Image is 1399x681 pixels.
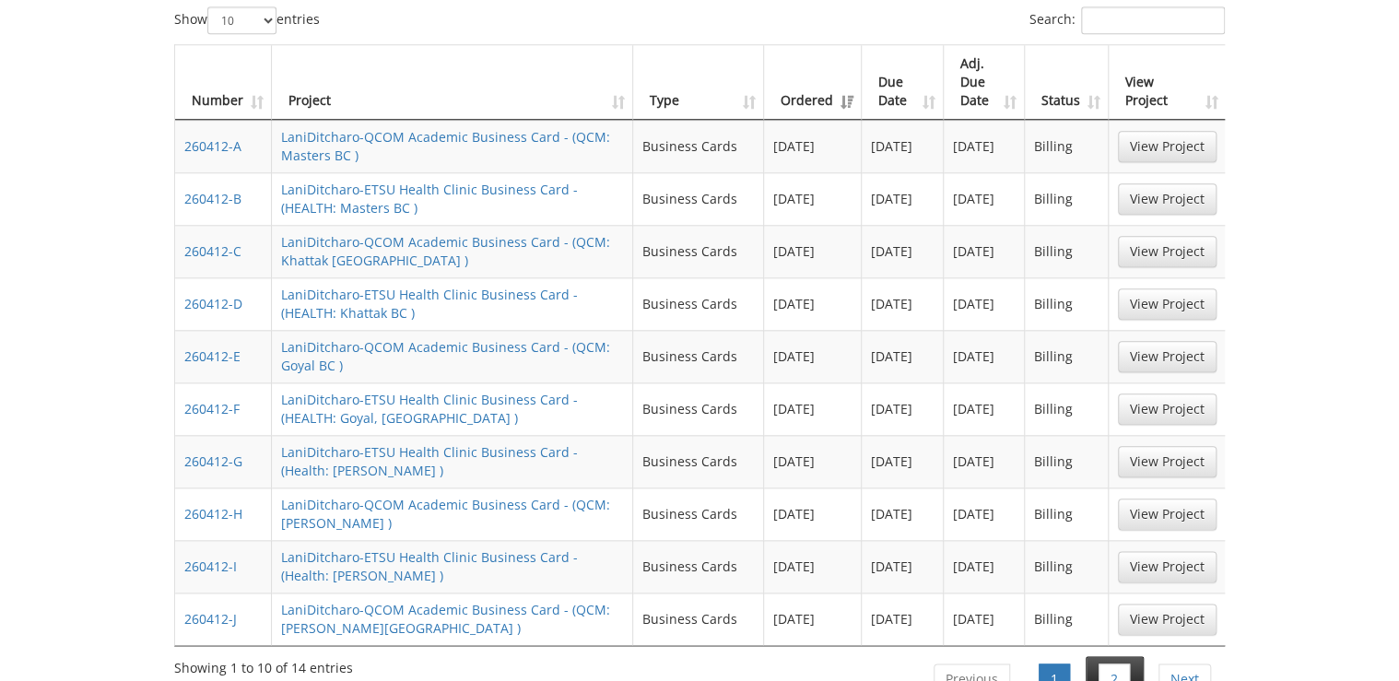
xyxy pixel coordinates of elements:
[1118,446,1217,477] a: View Project
[764,172,862,225] td: [DATE]
[633,540,764,593] td: Business Cards
[862,540,943,593] td: [DATE]
[1118,499,1217,530] a: View Project
[764,593,862,645] td: [DATE]
[764,277,862,330] td: [DATE]
[633,435,764,487] td: Business Cards
[764,225,862,277] td: [DATE]
[1025,45,1109,120] th: Status: activate to sort column ascending
[764,540,862,593] td: [DATE]
[1025,277,1109,330] td: Billing
[184,558,237,575] a: 260412-I
[633,277,764,330] td: Business Cards
[862,382,943,435] td: [DATE]
[1118,288,1217,320] a: View Project
[1118,551,1217,582] a: View Project
[1029,6,1225,34] label: Search:
[1118,131,1217,162] a: View Project
[184,295,242,312] a: 260412-D
[862,225,943,277] td: [DATE]
[862,487,943,540] td: [DATE]
[862,120,943,172] td: [DATE]
[1025,225,1109,277] td: Billing
[281,286,578,322] a: LaniDitcharo-ETSU Health Clinic Business Card - (HEALTH: Khattak BC )
[175,45,272,120] th: Number: activate to sort column ascending
[1025,487,1109,540] td: Billing
[764,487,862,540] td: [DATE]
[281,338,610,374] a: LaniDitcharo-QCOM Academic Business Card - (QCM: Goyal BC )
[1109,45,1226,120] th: View Project: activate to sort column ascending
[184,137,241,155] a: 260412-A
[944,540,1025,593] td: [DATE]
[944,45,1025,120] th: Adj. Due Date: activate to sort column ascending
[633,382,764,435] td: Business Cards
[1118,183,1217,215] a: View Project
[281,548,578,584] a: LaniDitcharo-ETSU Health Clinic Business Card - (Health: [PERSON_NAME] )
[764,45,862,120] th: Ordered: activate to sort column ascending
[281,128,610,164] a: LaniDitcharo-QCOM Academic Business Card - (QCM: Masters BC )
[1025,540,1109,593] td: Billing
[1025,330,1109,382] td: Billing
[184,242,241,260] a: 260412-C
[207,6,276,34] select: Showentries
[764,382,862,435] td: [DATE]
[1118,341,1217,372] a: View Project
[862,330,943,382] td: [DATE]
[1025,593,1109,645] td: Billing
[1025,120,1109,172] td: Billing
[184,610,237,628] a: 260412-J
[1118,236,1217,267] a: View Project
[633,330,764,382] td: Business Cards
[1025,382,1109,435] td: Billing
[1025,172,1109,225] td: Billing
[184,505,242,522] a: 260412-H
[281,443,578,479] a: LaniDitcharo-ETSU Health Clinic Business Card - (Health: [PERSON_NAME] )
[633,45,764,120] th: Type: activate to sort column ascending
[184,190,241,207] a: 260412-B
[944,120,1025,172] td: [DATE]
[944,225,1025,277] td: [DATE]
[281,391,578,427] a: LaniDitcharo-ETSU Health Clinic Business Card - (HEALTH: Goyal, [GEOGRAPHIC_DATA] )
[184,347,241,365] a: 260412-E
[184,400,240,417] a: 260412-F
[633,120,764,172] td: Business Cards
[633,593,764,645] td: Business Cards
[944,435,1025,487] td: [DATE]
[764,120,862,172] td: [DATE]
[944,277,1025,330] td: [DATE]
[944,382,1025,435] td: [DATE]
[633,487,764,540] td: Business Cards
[272,45,633,120] th: Project: activate to sort column ascending
[1118,604,1217,635] a: View Project
[1081,6,1225,34] input: Search:
[944,593,1025,645] td: [DATE]
[862,45,943,120] th: Due Date: activate to sort column ascending
[862,435,943,487] td: [DATE]
[862,172,943,225] td: [DATE]
[944,172,1025,225] td: [DATE]
[944,330,1025,382] td: [DATE]
[174,6,320,34] label: Show entries
[633,225,764,277] td: Business Cards
[281,233,610,269] a: LaniDitcharo-QCOM Academic Business Card - (QCM: Khattak [GEOGRAPHIC_DATA] )
[633,172,764,225] td: Business Cards
[184,452,242,470] a: 260412-G
[281,601,610,637] a: LaniDitcharo-QCOM Academic Business Card - (QCM: [PERSON_NAME][GEOGRAPHIC_DATA] )
[764,330,862,382] td: [DATE]
[1025,435,1109,487] td: Billing
[174,652,353,677] div: Showing 1 to 10 of 14 entries
[944,487,1025,540] td: [DATE]
[862,593,943,645] td: [DATE]
[862,277,943,330] td: [DATE]
[1118,393,1217,425] a: View Project
[281,496,610,532] a: LaniDitcharo-QCOM Academic Business Card - (QCM: [PERSON_NAME] )
[764,435,862,487] td: [DATE]
[281,181,578,217] a: LaniDitcharo-ETSU Health Clinic Business Card - (HEALTH: Masters BC )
